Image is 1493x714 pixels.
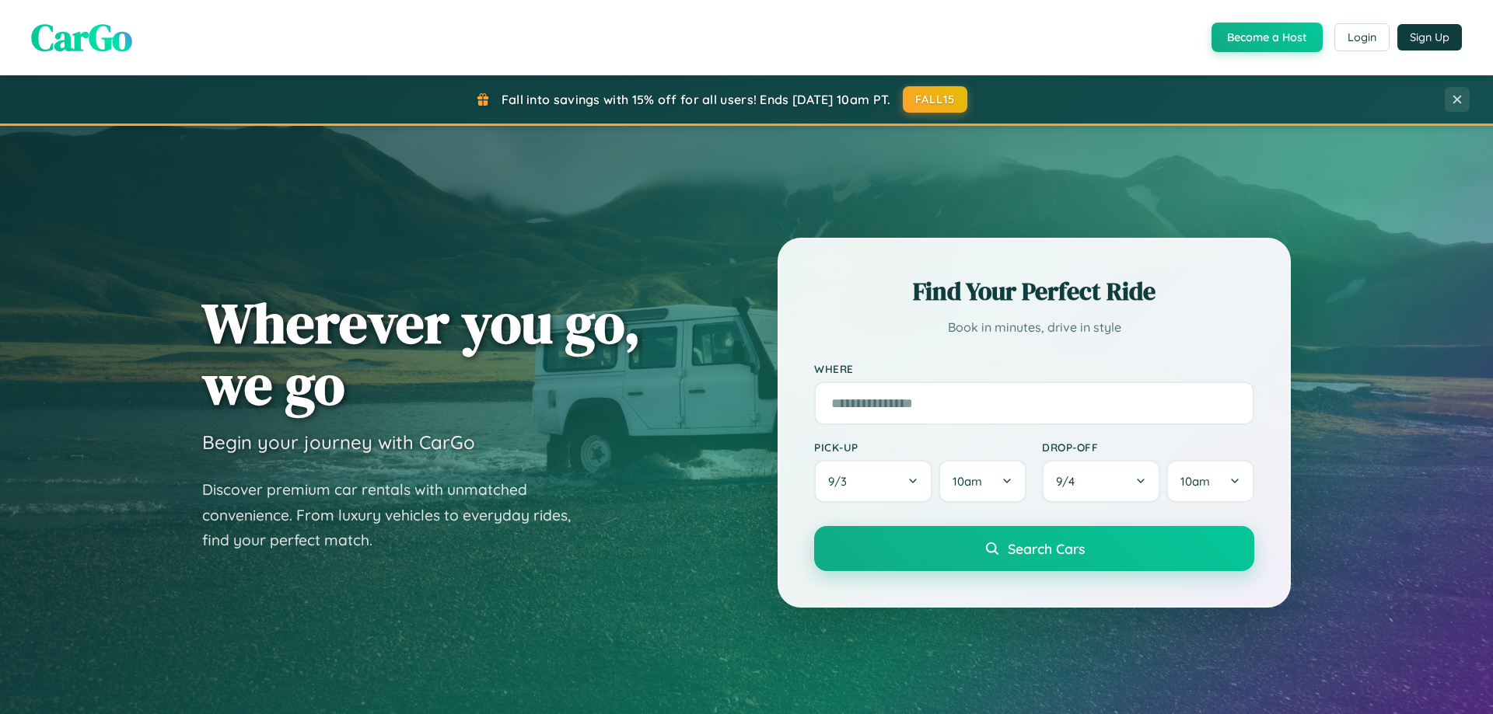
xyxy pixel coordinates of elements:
[1334,23,1390,51] button: Login
[502,92,891,107] span: Fall into savings with 15% off for all users! Ends [DATE] 10am PT.
[953,474,982,489] span: 10am
[1042,441,1254,454] label: Drop-off
[939,460,1026,503] button: 10am
[1056,474,1082,489] span: 9 / 4
[202,430,475,454] h3: Begin your journey with CarGo
[1166,460,1254,503] button: 10am
[1180,474,1210,489] span: 10am
[31,12,132,63] span: CarGo
[202,477,591,553] p: Discover premium car rentals with unmatched convenience. From luxury vehicles to everyday rides, ...
[1212,23,1323,52] button: Become a Host
[1397,24,1462,51] button: Sign Up
[814,316,1254,339] p: Book in minutes, drive in style
[814,460,932,503] button: 9/3
[828,474,855,489] span: 9 / 3
[1042,460,1160,503] button: 9/4
[814,441,1026,454] label: Pick-up
[814,362,1254,375] label: Where
[1008,540,1085,557] span: Search Cars
[814,526,1254,571] button: Search Cars
[814,274,1254,308] h2: Find Your Perfect Ride
[202,292,641,415] h1: Wherever you go, we go
[903,86,968,113] button: FALL15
